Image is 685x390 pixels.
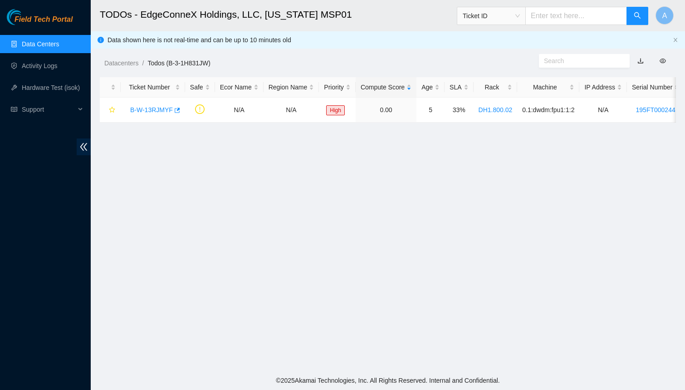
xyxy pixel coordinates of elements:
img: Akamai Technologies [7,9,46,25]
span: double-left [77,138,91,155]
button: close [673,37,678,43]
button: search [626,7,648,25]
a: Hardware Test (isok) [22,84,80,91]
span: Ticket ID [463,9,520,23]
span: / [142,59,144,67]
input: Enter text here... [525,7,627,25]
span: star [109,107,115,114]
td: 33% [445,98,473,123]
td: N/A [264,98,319,123]
span: Support [22,100,75,118]
button: download [631,54,651,68]
td: N/A [579,98,626,123]
td: N/A [215,98,264,123]
button: A [656,6,674,25]
span: High [326,105,345,115]
a: B-W-13RJMYF [130,106,173,114]
span: A [662,10,667,21]
button: star [105,103,116,117]
a: Datacenters [104,59,138,67]
a: 195FT000244 [636,106,675,114]
footer: © 2025 Akamai Technologies, Inc. All Rights Reserved. Internal and Confidential. [91,371,685,390]
input: Search [544,56,617,66]
span: Field Tech Portal [15,15,73,24]
span: search [634,12,641,20]
span: read [11,106,17,113]
a: Activity Logs [22,62,58,69]
span: exclamation-circle [195,104,205,114]
a: Todos (B-3-1H831JW) [147,59,210,67]
td: 5 [416,98,445,123]
a: Data Centers [22,40,59,48]
span: eye [660,58,666,64]
a: Akamai TechnologiesField Tech Portal [7,16,73,28]
td: 0.1:dwdm:fpu1:1:2 [517,98,579,123]
a: DH1.800.02 [479,106,513,114]
td: 0.00 [356,98,416,123]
